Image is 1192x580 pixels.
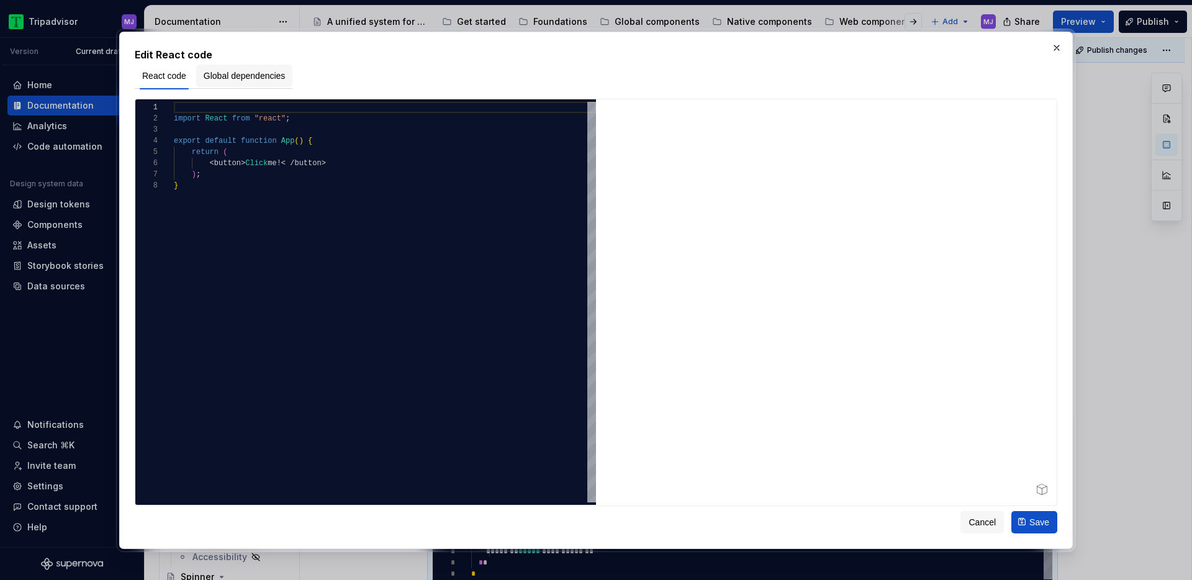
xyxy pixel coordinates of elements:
[135,124,158,135] div: 3
[299,137,304,145] span: )
[135,180,158,191] div: 8
[192,170,196,179] span: )
[1011,510,1057,533] button: Save
[135,169,158,180] div: 7
[135,47,1057,62] h2: Edit React code
[192,148,219,156] span: return
[135,62,194,88] div: React code
[174,137,201,145] span: export
[290,159,294,168] span: /
[196,65,293,87] button: Global dependencies
[205,137,236,145] span: default
[241,137,277,145] span: function
[960,510,1004,533] button: Cancel
[135,135,158,147] div: 4
[223,148,227,156] span: (
[1032,480,1052,500] div: Open in CodeSandbox
[255,114,286,123] span: "react"
[308,137,312,145] span: {
[241,159,245,168] span: >
[232,114,250,123] span: from
[174,114,201,123] span: import
[204,70,286,82] span: Global dependencies
[245,159,268,168] span: Click
[214,159,241,168] span: button
[268,159,276,168] span: me
[1029,515,1049,528] span: Save
[281,137,295,145] span: App
[196,170,201,179] span: ;
[968,515,996,528] span: Cancel
[174,181,178,190] span: }
[294,137,299,145] span: (
[135,113,158,124] div: 2
[135,147,158,158] div: 5
[135,158,158,169] div: 6
[277,159,286,168] span: !<
[135,102,158,113] div: 1
[205,114,227,123] span: React
[286,114,290,123] span: ;
[322,159,326,168] span: >
[196,62,293,88] div: Global dependencies
[135,65,194,87] button: React code
[142,70,186,82] span: React code
[210,159,214,168] span: <
[294,159,321,168] span: button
